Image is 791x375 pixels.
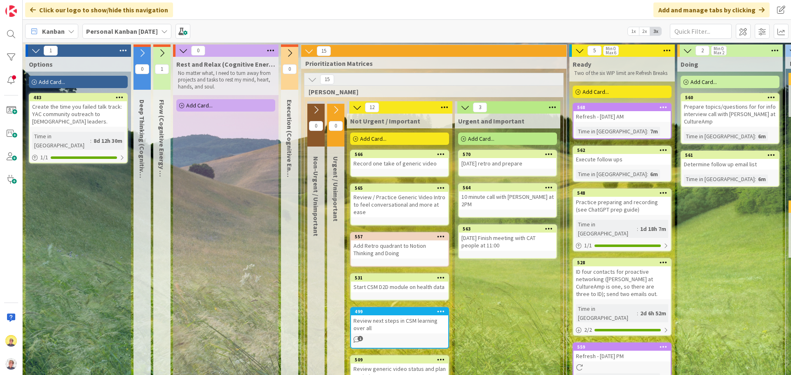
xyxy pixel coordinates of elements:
[573,103,672,139] a: 568Refresh - [DATE] AMTime in [GEOGRAPHIC_DATA]:7m
[650,27,661,35] span: 3x
[355,275,448,281] div: 531
[44,46,58,56] span: 1
[350,307,449,349] a: 499Review next steps in CSM learning over all
[681,93,779,144] a: 560Prepare topics/questions for for info interview call with [PERSON_NAME] at CultureAmpTime in [...
[647,127,648,136] span: :
[714,47,723,51] div: Min 0
[320,75,334,84] span: 15
[573,351,671,361] div: Refresh - [DATE] PM
[351,233,448,240] div: 557
[573,189,671,197] div: 548
[573,259,671,299] div: 528ID four contacts for proactive networking ([PERSON_NAME] at CultureAmp is one, so there are th...
[5,358,17,370] img: avatar
[350,273,449,300] a: 531Start CSM D2D module on health data
[176,60,275,68] span: Rest and Relax (Cognitive Energy L)
[32,132,90,150] div: Time in [GEOGRAPHIC_DATA]
[685,152,779,158] div: 561
[606,51,616,55] div: Max 6
[714,51,724,55] div: Max 2
[355,234,448,240] div: 557
[355,185,448,191] div: 565
[681,151,779,159] div: 561
[695,46,709,56] span: 2
[329,121,343,131] span: 0
[681,151,779,170] div: 561Determine follow up email list
[365,102,379,112] span: 12
[350,150,449,177] a: 566Record one take of generic video
[573,266,671,299] div: ID four contacts for proactive networking ([PERSON_NAME] at CultureAmp is one, so there are three...
[681,159,779,170] div: Determine follow up email list
[29,93,128,163] a: 483Create the time you failed talk track: YAC community outreach to [DEMOGRAPHIC_DATA] leaders.Ti...
[573,147,671,154] div: 562
[355,357,448,363] div: 509
[468,135,494,142] span: Add Card...
[756,175,768,184] div: 6m
[458,183,557,218] a: 56410 minute call with [PERSON_NAME] at 2PM
[459,225,556,233] div: 563
[155,64,169,74] span: 1
[5,5,17,17] img: Visit kanbanzone.com
[577,105,671,110] div: 568
[681,60,698,68] span: Doing
[86,27,158,35] b: Personal Kanban [DATE]
[459,184,556,210] div: 56410 minute call with [PERSON_NAME] at 2PM
[648,127,660,136] div: 7m
[573,325,671,335] div: 2/2
[637,309,638,318] span: :
[458,150,557,177] a: 570[DATE] retro and prepare
[755,175,756,184] span: :
[25,2,173,17] div: Click our logo to show/hide this navigation
[577,260,671,266] div: 528
[628,27,639,35] span: 1x
[350,117,420,125] span: Not Urgent / Important
[5,335,17,347] img: JW
[473,102,487,112] span: 3
[573,343,671,351] div: 559
[305,59,556,68] span: Prioritization Matrices
[576,127,647,136] div: Time in [GEOGRAPHIC_DATA]
[681,94,779,127] div: 560Prepare topics/questions for for info interview call with [PERSON_NAME] at CultureAmp
[573,146,672,182] a: 562Execute follow upsTime in [GEOGRAPHIC_DATA]:6m
[29,60,53,68] span: Options
[583,88,609,95] span: Add Card...
[351,151,448,158] div: 566
[332,156,340,221] span: Urgent / Unimportant
[638,224,668,233] div: 1d 18h 7m
[351,274,448,292] div: 531Start CSM D2D module on health data
[653,2,770,17] div: Add and manage tabs by clicking
[573,343,671,361] div: 559Refresh - [DATE] PM
[573,147,671,165] div: 562Execute follow ups
[577,147,671,153] div: 562
[573,197,671,215] div: Practice preparing and recording (see ChatGPT prep guide)
[351,184,448,192] div: 565
[309,121,323,131] span: 0
[573,189,671,215] div: 548Practice preparing and recording (see ChatGPT prep guide)
[360,135,386,142] span: Add Card...
[576,304,637,322] div: Time in [GEOGRAPHIC_DATA]
[350,232,449,267] a: 557Add Retro quadrant to Notion Thinking and Doing
[459,158,556,169] div: [DATE] retro and prepare
[681,94,779,101] div: 560
[351,233,448,259] div: 557Add Retro quadrant to Notion Thinking and Doing
[351,282,448,292] div: Start CSM D2D module on health data
[458,117,524,125] span: Urgent and Important
[573,104,671,122] div: 568Refresh - [DATE] AM
[573,240,671,251] div: 1/1
[90,136,91,145] span: :
[637,224,638,233] span: :
[286,100,294,238] span: Execution (Cognitive Energy L-M)
[577,344,671,350] div: 559
[309,88,553,96] span: Eisenhower
[351,274,448,282] div: 531
[351,184,448,217] div: 565Review / Practice Generic Video Intro to feel conversational and more at ease
[283,64,297,74] span: 0
[39,78,65,86] span: Add Card...
[91,136,124,145] div: 8d 12h 30m
[351,158,448,169] div: Record one take of generic video
[135,64,149,74] span: 0
[606,47,615,51] div: Min 0
[685,95,779,100] div: 560
[40,153,48,162] span: 1 / 1
[577,190,671,196] div: 548
[684,175,755,184] div: Time in [GEOGRAPHIC_DATA]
